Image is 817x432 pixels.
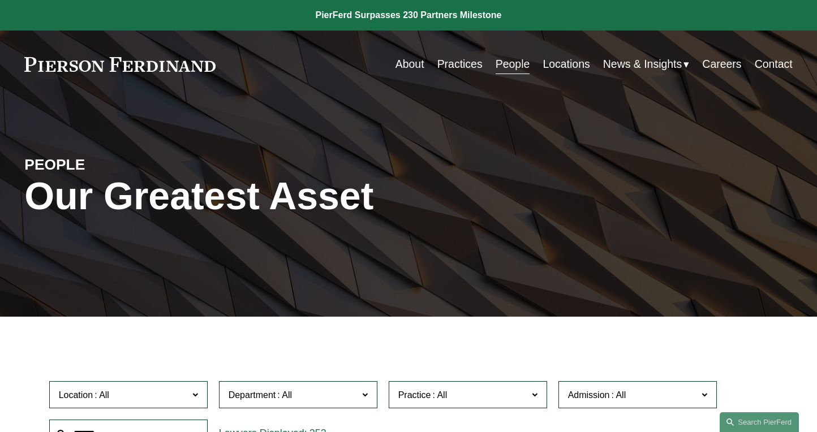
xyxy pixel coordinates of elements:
span: Department [229,390,276,400]
span: Practice [398,390,431,400]
span: Location [59,390,93,400]
h1: Our Greatest Asset [24,174,536,218]
a: Contact [755,53,793,75]
a: Locations [543,53,590,75]
a: Practices [437,53,483,75]
a: Search this site [720,412,799,432]
h4: PEOPLE [24,155,216,175]
a: folder dropdown [603,53,689,75]
a: About [395,53,424,75]
a: Careers [702,53,741,75]
span: News & Insights [603,54,682,74]
a: People [496,53,530,75]
span: Admission [568,390,610,400]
